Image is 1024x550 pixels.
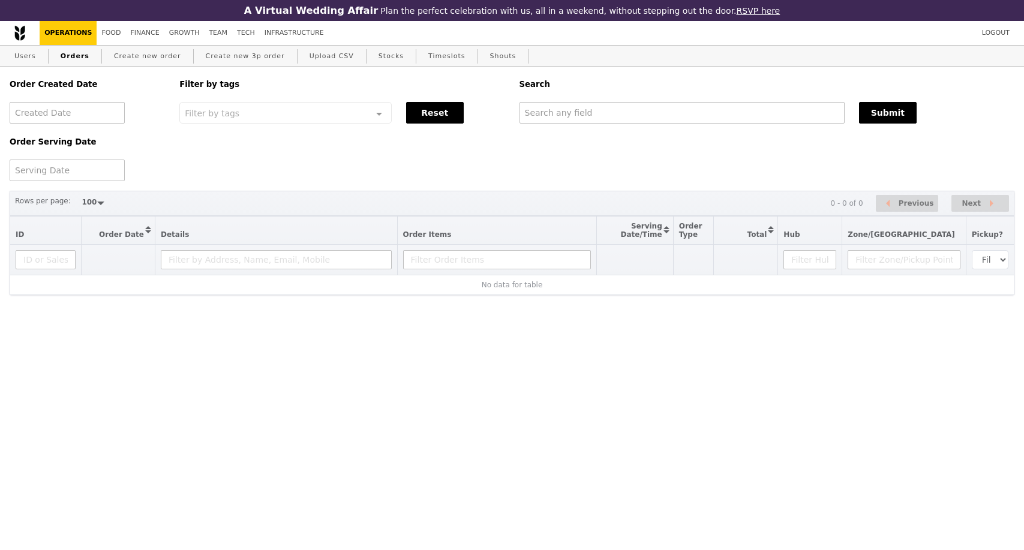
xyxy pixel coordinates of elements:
[374,46,409,67] a: Stocks
[305,46,359,67] a: Upload CSV
[977,21,1014,45] a: Logout
[232,21,260,45] a: Tech
[10,46,41,67] a: Users
[951,195,1009,212] button: Next
[171,5,854,16] div: Plan the perfect celebration with us, all in a weekend, without stepping out the door.
[56,46,94,67] a: Orders
[260,21,329,45] a: Infrastructure
[899,196,934,211] span: Previous
[14,25,25,41] img: Grain logo
[783,230,800,239] span: Hub
[15,195,71,207] label: Rows per page:
[679,222,702,239] span: Order Type
[185,107,239,118] span: Filter by tags
[848,250,960,269] input: Filter Zone/Pickup Point
[859,102,917,124] button: Submit
[10,137,165,146] h5: Order Serving Date
[109,46,186,67] a: Create new order
[10,160,125,181] input: Serving Date
[876,195,938,212] button: Previous
[10,80,165,89] h5: Order Created Date
[10,102,125,124] input: Created Date
[406,102,464,124] button: Reset
[519,80,1015,89] h5: Search
[40,21,97,45] a: Operations
[403,250,591,269] input: Filter Order Items
[403,230,452,239] span: Order Items
[161,250,392,269] input: Filter by Address, Name, Email, Mobile
[16,250,76,269] input: ID or Salesperson name
[161,230,189,239] span: Details
[179,80,505,89] h5: Filter by tags
[519,102,845,124] input: Search any field
[972,230,1003,239] span: Pickup?
[485,46,521,67] a: Shouts
[16,281,1008,289] div: No data for table
[848,230,955,239] span: Zone/[GEOGRAPHIC_DATA]
[424,46,470,67] a: Timeslots
[244,5,378,16] h3: A Virtual Wedding Affair
[962,196,981,211] span: Next
[204,21,232,45] a: Team
[783,250,836,269] input: Filter Hub
[164,21,205,45] a: Growth
[126,21,164,45] a: Finance
[737,6,780,16] a: RSVP here
[830,199,863,208] div: 0 - 0 of 0
[201,46,290,67] a: Create new 3p order
[16,230,24,239] span: ID
[97,21,125,45] a: Food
